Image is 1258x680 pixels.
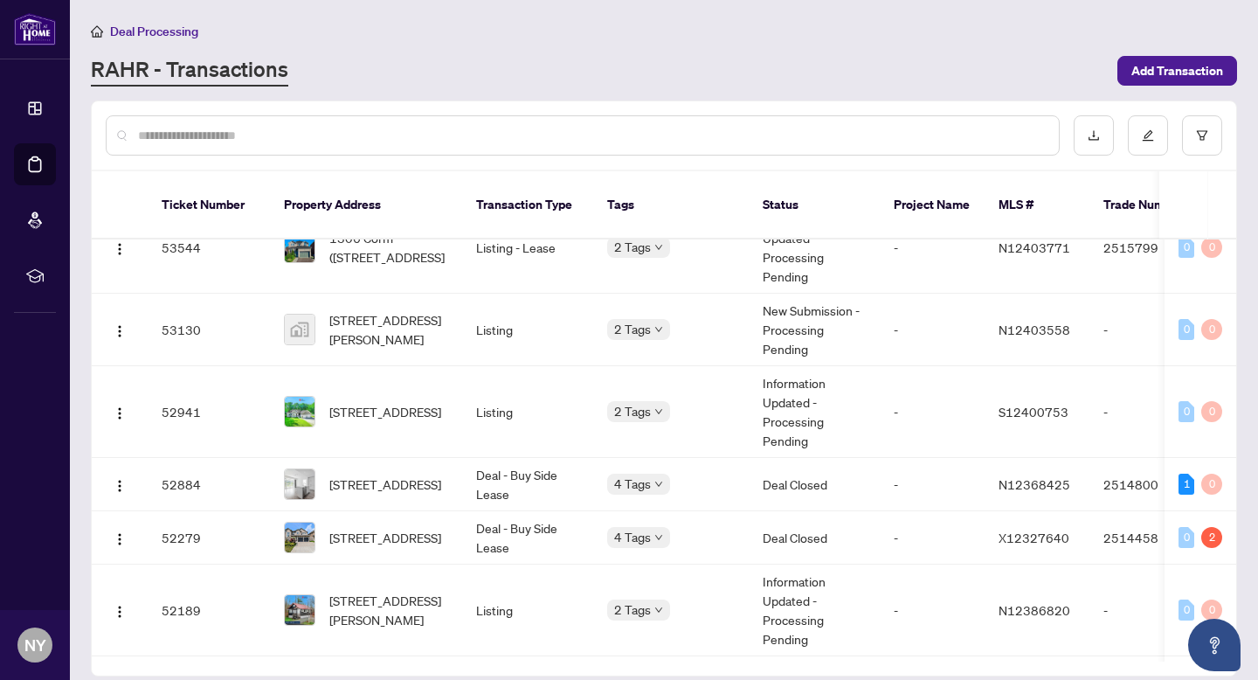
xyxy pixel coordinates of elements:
td: New Submission - Processing Pending [749,294,880,366]
button: Logo [106,316,134,343]
button: filter [1182,115,1222,156]
td: - [1089,565,1212,656]
td: 52279 [148,511,270,565]
span: down [654,533,663,542]
td: Deal Closed [749,511,880,565]
span: [STREET_ADDRESS][PERSON_NAME] [329,591,448,629]
td: Information Updated - Processing Pending [749,565,880,656]
img: Logo [113,532,127,546]
span: down [654,243,663,252]
span: 2 Tags [614,401,651,421]
span: down [654,325,663,334]
td: - [880,202,985,294]
span: Deal Processing [110,24,198,39]
td: - [880,366,985,458]
div: 2 [1201,527,1222,548]
span: [STREET_ADDRESS] [329,528,441,547]
button: Logo [106,398,134,426]
span: edit [1142,129,1154,142]
div: 0 [1179,401,1194,422]
span: 4 Tags [614,474,651,494]
span: N12368425 [999,476,1070,492]
div: 0 [1179,319,1194,340]
td: - [880,511,985,565]
td: Information Updated - Processing Pending [749,366,880,458]
button: download [1074,115,1114,156]
span: down [654,480,663,489]
img: thumbnail-img [285,232,314,262]
a: RAHR - Transactions [91,55,288,87]
td: - [880,458,985,511]
span: 1306 Corm ([STREET_ADDRESS] [329,228,448,267]
td: Deal - Buy Side Lease [462,458,593,511]
img: logo [14,13,56,45]
td: - [880,294,985,366]
span: 2 Tags [614,600,651,620]
th: Property Address [270,171,462,239]
div: 0 [1179,527,1194,548]
span: S12400753 [999,404,1068,420]
th: MLS # [985,171,1089,239]
img: Logo [113,605,127,619]
button: Open asap [1188,619,1241,671]
img: Logo [113,406,127,420]
img: thumbnail-img [285,523,314,552]
span: down [654,407,663,416]
span: Add Transaction [1131,57,1223,85]
div: 0 [1179,600,1194,621]
td: Listing - Lease [462,202,593,294]
span: 2 Tags [614,237,651,257]
img: thumbnail-img [285,595,314,625]
td: 2514800 [1089,458,1212,511]
div: 0 [1201,474,1222,495]
span: X12327640 [999,530,1069,545]
th: Transaction Type [462,171,593,239]
td: 52941 [148,366,270,458]
td: - [880,565,985,656]
span: N12403771 [999,239,1070,255]
td: 2515799 [1089,202,1212,294]
div: 1 [1179,474,1194,495]
img: thumbnail-img [285,469,314,499]
span: N12386820 [999,602,1070,618]
button: edit [1128,115,1168,156]
button: Logo [106,470,134,498]
div: 0 [1201,401,1222,422]
td: - [1089,294,1212,366]
td: 52189 [148,565,270,656]
span: download [1088,129,1100,142]
span: home [91,25,103,38]
img: Logo [113,242,127,256]
div: 0 [1201,237,1222,258]
th: Trade Number [1089,171,1212,239]
span: 4 Tags [614,527,651,547]
th: Project Name [880,171,985,239]
td: Deal Closed [749,458,880,511]
td: Listing [462,294,593,366]
td: Deal - Buy Side Lease [462,511,593,565]
td: Listing [462,366,593,458]
span: filter [1196,129,1208,142]
td: 2514458 [1089,511,1212,565]
th: Tags [593,171,749,239]
td: 53130 [148,294,270,366]
button: Add Transaction [1117,56,1237,86]
span: N12403558 [999,322,1070,337]
button: Logo [106,233,134,261]
td: Information Updated - Processing Pending [749,202,880,294]
span: [STREET_ADDRESS] [329,402,441,421]
span: [STREET_ADDRESS][PERSON_NAME] [329,310,448,349]
div: 0 [1179,237,1194,258]
span: down [654,606,663,614]
td: - [1089,366,1212,458]
td: 52884 [148,458,270,511]
button: Logo [106,524,134,552]
img: Logo [113,324,127,338]
th: Ticket Number [148,171,270,239]
img: thumbnail-img [285,315,314,344]
span: [STREET_ADDRESS] [329,475,441,494]
div: 0 [1201,319,1222,340]
span: 2 Tags [614,319,651,339]
button: Logo [106,596,134,624]
img: Logo [113,479,127,493]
